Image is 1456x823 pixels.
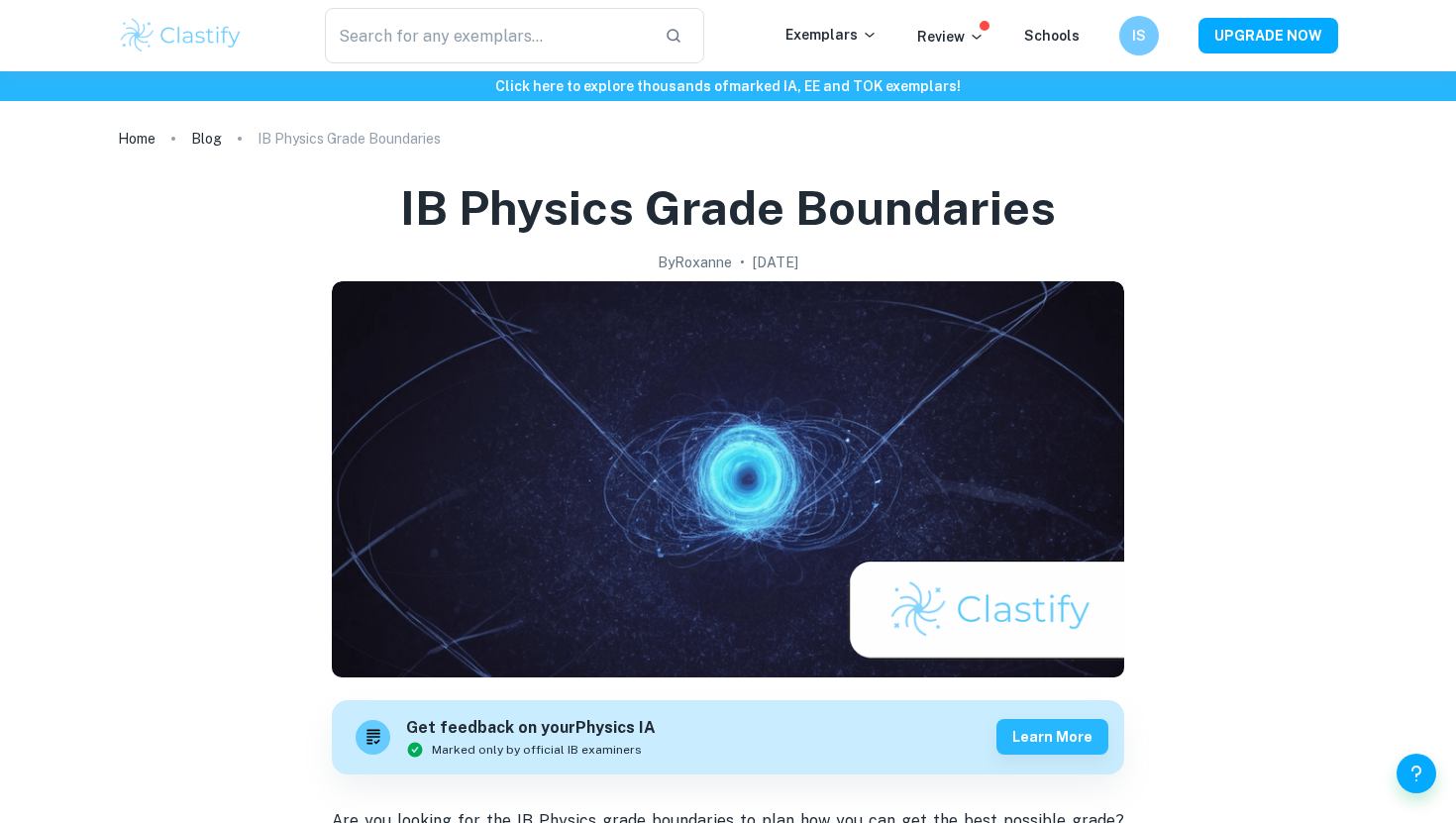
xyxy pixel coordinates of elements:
span: Marked only by official IB examiners [432,741,642,759]
p: Review [917,26,985,48]
h6: Click here to explore thousands of marked IA, EE and TOK exemplars ! [4,75,1452,97]
h1: IB Physics Grade Boundaries [400,176,1056,240]
button: UPGRADE NOW [1198,18,1338,53]
img: IB Physics Grade Boundaries cover image [332,281,1124,677]
h6: Get feedback on your Physics IA [406,716,656,741]
h2: By Roxanne [658,252,732,273]
button: Learn more [996,719,1108,755]
p: IB Physics Grade Boundaries [258,128,441,150]
h2: [DATE] [753,252,798,273]
button: IS [1119,16,1159,55]
a: Blog [191,125,222,153]
a: Schools [1024,28,1080,44]
p: • [740,252,745,273]
a: Get feedback on yourPhysics IAMarked only by official IB examinersLearn more [332,700,1124,774]
a: Home [118,125,156,153]
button: Help and Feedback [1397,754,1436,793]
img: Clastify logo [118,16,244,55]
input: Search for any exemplars... [325,8,649,63]
h6: IS [1128,25,1151,47]
p: Exemplars [785,24,878,46]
